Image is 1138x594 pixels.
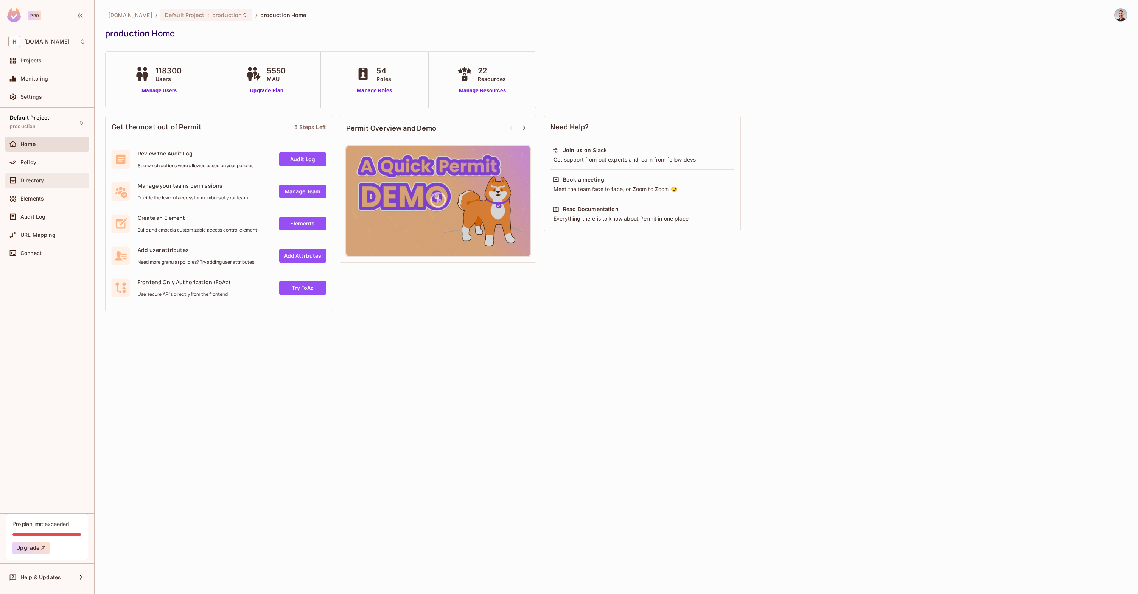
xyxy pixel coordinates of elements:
[563,205,619,213] div: Read Documentation
[155,65,182,76] span: 118300
[20,196,44,202] span: Elements
[212,11,242,19] span: production
[20,94,42,100] span: Settings
[20,141,36,147] span: Home
[376,65,391,76] span: 54
[138,227,257,233] span: Build and embed a customizable access control element
[155,11,157,19] li: /
[105,28,1124,39] div: production Home
[244,87,289,95] a: Upgrade Plan
[1115,9,1127,21] img: dor@honeycombinsurance.com
[563,146,607,154] div: Join us on Slack
[133,87,185,95] a: Manage Users
[354,87,395,95] a: Manage Roles
[10,123,36,129] span: production
[138,182,248,189] span: Manage your teams permissions
[138,195,248,201] span: Decide the level of access for members of your team
[279,249,326,263] a: Add Attrbutes
[553,185,732,193] div: Meet the team face to face, or Zoom to Zoom 😉
[207,12,210,18] span: :
[20,159,36,165] span: Policy
[155,75,182,83] span: Users
[20,177,44,183] span: Directory
[294,123,326,131] div: 5 Steps Left
[138,214,257,221] span: Create an Element
[138,163,253,169] span: See which actions were allowed based on your policies
[553,156,732,163] div: Get support from out experts and learn from fellow devs
[28,11,41,20] div: Pro
[108,11,152,19] span: the active workspace
[563,176,604,183] div: Book a meeting
[138,291,230,297] span: Use secure API's directly from the frontend
[8,36,20,47] span: H
[267,75,286,83] span: MAU
[165,11,204,19] span: Default Project
[138,278,230,286] span: Frontend Only Authorization (FoAz)
[279,152,326,166] a: Audit Log
[255,11,257,19] li: /
[20,76,48,82] span: Monitoring
[20,58,42,64] span: Projects
[267,65,286,76] span: 5550
[279,281,326,295] a: Try FoAz
[24,39,69,45] span: Workspace: honeycombinsurance.com
[112,122,202,132] span: Get the most out of Permit
[10,115,49,121] span: Default Project
[550,122,589,132] span: Need Help?
[12,542,50,554] button: Upgrade
[12,520,69,527] div: Pro plan limit exceeded
[138,259,254,265] span: Need more granular policies? Try adding user attributes
[455,87,510,95] a: Manage Resources
[20,214,45,220] span: Audit Log
[138,246,254,253] span: Add user attributes
[260,11,306,19] span: production Home
[20,574,61,580] span: Help & Updates
[553,215,732,222] div: Everything there is to know about Permit in one place
[279,185,326,198] a: Manage Team
[20,250,42,256] span: Connect
[478,65,506,76] span: 22
[376,75,391,83] span: Roles
[346,123,437,133] span: Permit Overview and Demo
[478,75,506,83] span: Resources
[138,150,253,157] span: Review the Audit Log
[7,8,21,22] img: SReyMgAAAABJRU5ErkJggg==
[279,217,326,230] a: Elements
[20,232,56,238] span: URL Mapping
